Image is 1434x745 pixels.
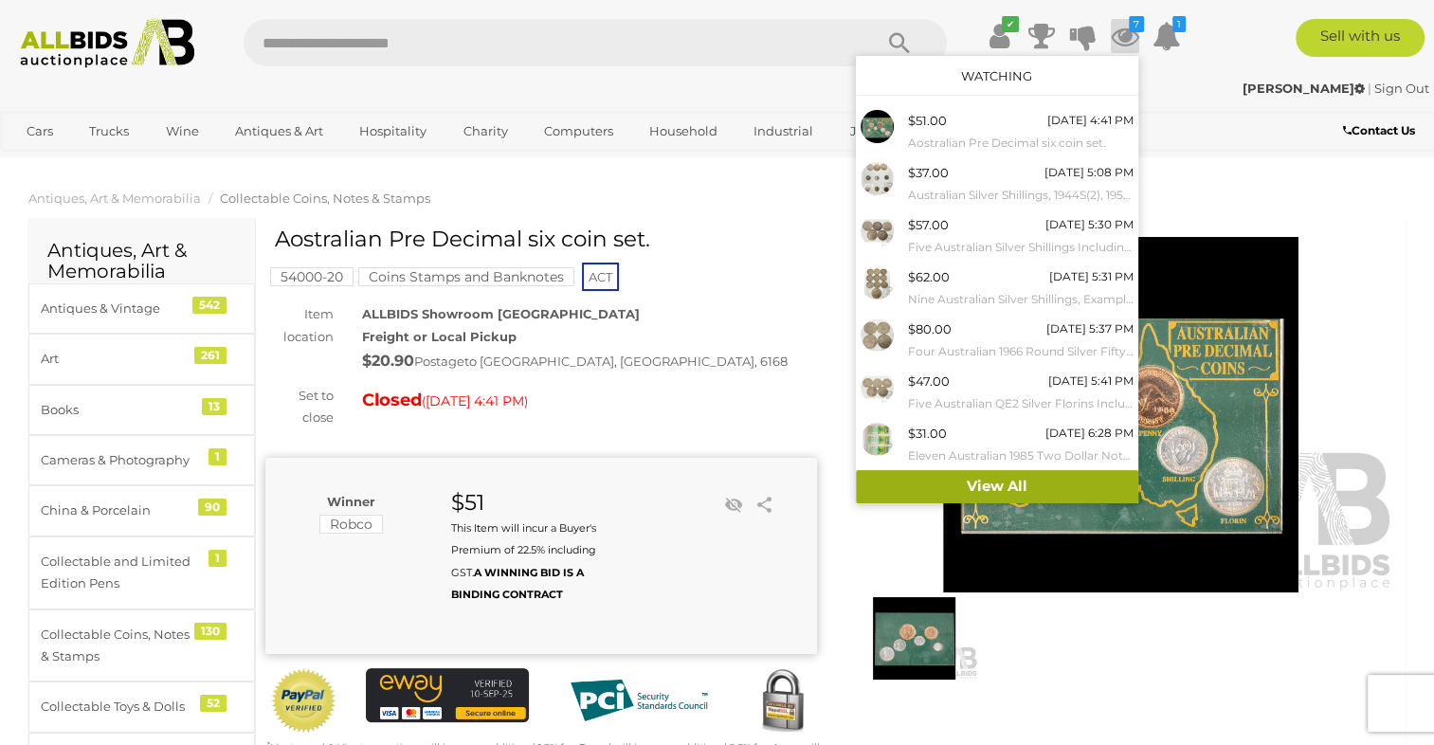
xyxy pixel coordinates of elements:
i: 7 [1129,16,1144,32]
div: [DATE] 5:41 PM [1048,371,1134,391]
small: Australian Silver Shillings, 1944S(2), 1952, Six Threepence 1944S [908,185,1134,206]
div: Item location [251,303,348,348]
a: View All [856,470,1138,503]
span: $31.00 [908,426,947,441]
img: eWAY Payment Gateway [366,668,529,722]
div: [DATE] 4:41 PM [1047,110,1134,131]
strong: $20.90 [362,352,414,370]
img: 54000-20c.jpg [861,110,894,143]
a: Hospitality [347,116,439,147]
small: Four Australian 1966 Round Silver Fifty Cent Coins .800 [908,341,1134,362]
strong: ALLBIDS Showroom [GEOGRAPHIC_DATA] [362,306,640,321]
img: Aostralian Pre Decimal six coin set. [850,597,978,680]
div: Collectable Toys & Dolls [41,696,197,718]
b: A WINNING BID IS A BINDING CONTRACT [451,566,584,601]
strong: [PERSON_NAME] [1243,81,1365,96]
span: $80.00 [908,321,952,336]
div: Antiques & Vintage [41,298,197,319]
img: 50491-85a.jpeg [861,423,894,456]
a: Trucks [77,116,141,147]
a: Coins Stamps and Banknotes [358,269,574,284]
a: Sign Out [1374,81,1429,96]
div: [DATE] 5:31 PM [1049,266,1134,287]
a: Collectable Coins, Notes & Stamps [220,191,430,206]
a: Books 13 [28,385,255,435]
a: $51.00 [DATE] 4:41 PM Aostralian Pre Decimal six coin set. [856,105,1138,157]
div: 261 [194,347,227,364]
a: $80.00 [DATE] 5:37 PM Four Australian 1966 Round Silver Fifty Cent Coins .800 [856,314,1138,366]
img: PCI DSS compliant [557,668,720,734]
b: Contact Us [1343,123,1415,137]
small: Nine Australian Silver Shillings, Examples Spanning [DATE] to [DATE] with 1966 Round Fifty Cent Coin [908,289,1134,310]
div: 90 [198,499,227,516]
a: $37.00 [DATE] 5:08 PM Australian Silver Shillings, 1944S(2), 1952, Six Threepence 1944S [856,157,1138,209]
a: Jewellery [838,116,921,147]
div: 130 [194,623,227,640]
a: Antiques & Vintage 542 [28,283,255,334]
a: $47.00 [DATE] 5:41 PM Five Australian QE2 Silver Florins Including 1958, 1959, 1960, 1962, 1963 .500 [856,366,1138,418]
a: 54000-20 [270,269,354,284]
button: Search [852,19,947,66]
span: $57.00 [908,217,949,232]
mark: 54000-20 [270,267,354,286]
div: [DATE] 5:08 PM [1044,162,1134,183]
div: Books [41,399,197,421]
a: Cars [14,116,65,147]
mark: Coins Stamps and Banknotes [358,267,574,286]
div: Collectable and Limited Edition Pens [41,551,197,595]
a: Wine [154,116,211,147]
div: Set to close [251,385,348,429]
span: | [1368,81,1371,96]
img: 54231-17a.jpeg [861,318,894,352]
img: 54231-23a.jpeg [861,266,894,300]
a: $31.00 [DATE] 6:28 PM Eleven Australian 1985 Two Dollar Notes [PERSON_NAME]/[PERSON_NAME] R89 [856,418,1138,470]
div: Postage [362,348,817,375]
span: $47.00 [908,373,950,389]
span: ( ) [422,393,528,409]
mark: Robco [319,515,383,534]
a: Sell with us [1296,19,1425,57]
small: Eleven Australian 1985 Two Dollar Notes [PERSON_NAME]/[PERSON_NAME] R89 [908,445,1134,466]
small: Five Australian QE2 Silver Florins Including 1958, 1959, 1960, 1962, 1963 .500 [908,393,1134,414]
div: Art [41,348,197,370]
strong: Freight or Local Pickup [362,329,517,344]
div: 13 [202,398,227,415]
a: [PERSON_NAME] [1243,81,1368,96]
b: Winner [327,494,375,509]
img: Aostralian Pre Decimal six coin set. [845,237,1397,592]
img: 54231-24a.jpeg [861,214,894,247]
small: Aostralian Pre Decimal six coin set. [908,133,1134,154]
a: 7 [1111,19,1139,53]
div: 1 [209,550,227,567]
a: [GEOGRAPHIC_DATA] [14,147,173,178]
a: $62.00 [DATE] 5:31 PM Nine Australian Silver Shillings, Examples Spanning [DATE] to [DATE] with 1... [856,262,1138,314]
small: Five Australian Silver Shillings Including 1910, 1922, 1936, 1938, 1943 .925 [908,237,1134,258]
a: Household [637,116,730,147]
div: Collectable Coins, Notes & Stamps [41,624,197,668]
strong: $51 [451,489,484,516]
span: [DATE] 4:41 PM [426,392,524,409]
strong: Closed [362,390,422,410]
a: $57.00 [DATE] 5:30 PM Five Australian Silver Shillings Including 1910, 1922, 1936, 1938, 1943 .925 [856,209,1138,262]
div: China & Porcelain [41,500,197,521]
span: $37.00 [908,165,949,180]
a: Antiques & Art [223,116,336,147]
i: ✔ [1002,16,1019,32]
span: $51.00 [908,113,947,128]
a: Antiques, Art & Memorabilia [28,191,201,206]
a: Collectable Toys & Dolls 52 [28,681,255,732]
a: Art 261 [28,334,255,384]
li: Unwatch this item [719,491,748,519]
span: $62.00 [908,269,950,284]
a: Contact Us [1343,120,1420,141]
img: Secured by Rapid SSL [749,668,816,736]
a: Collectable Coins, Notes & Stamps 130 [28,609,255,682]
div: [DATE] 5:30 PM [1045,214,1134,235]
div: [DATE] 6:28 PM [1045,423,1134,444]
a: China & Porcelain 90 [28,485,255,536]
a: Collectable and Limited Edition Pens 1 [28,536,255,609]
small: This Item will incur a Buyer's Premium of 22.5% including GST. [451,521,596,601]
a: Watching [961,68,1032,83]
